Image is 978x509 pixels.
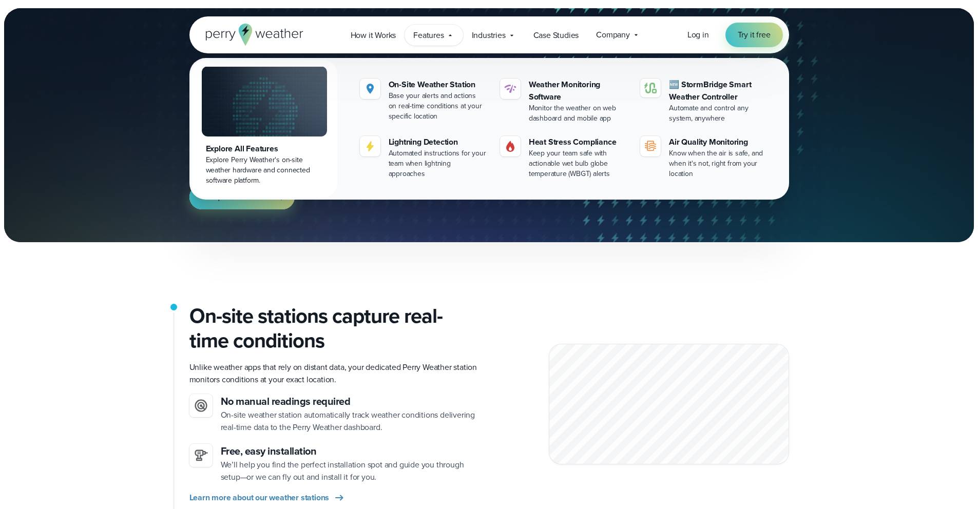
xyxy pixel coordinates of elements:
[644,83,657,93] img: stormbridge-icon-V6.svg
[221,444,481,459] h3: Free, easy installation
[189,361,481,386] p: Unlike weather apps that rely on distant data, your dedicated Perry Weather station monitors cond...
[356,132,492,183] a: Lightning Detection Automated instructions for your team when lightning approaches
[189,185,295,209] a: Request more info
[364,140,376,152] img: lightning-icon.svg
[206,155,323,186] div: Explore Perry Weather's on-site weather hardware and connected software platform.
[669,136,768,148] div: Air Quality Monitoring
[389,136,488,148] div: Lightning Detection
[351,29,396,42] span: How it Works
[504,140,516,152] img: perry weather heat
[496,132,632,183] a: perry weather heat Heat Stress Compliance Keep your team safe with actionable wet bulb globe temp...
[189,492,330,504] span: Learn more about our weather stations
[364,83,376,95] img: perry weather location
[389,79,488,91] div: On-Site Weather Station
[669,79,768,103] div: 🆕 StormBridge Smart Weather Controller
[191,60,337,198] a: Explore All Features Explore Perry Weather's on-site weather hardware and connected software plat...
[636,132,772,183] a: Air Quality Monitoring Know when the air is safe, and when it's not, right from your location
[206,143,323,155] div: Explore All Features
[738,29,771,41] span: Try it free
[221,459,481,483] p: We’ll help you find the perfect installation spot and guide you through setup—or we can fly out a...
[389,91,488,122] div: Base your alerts and actions on real-time conditions at your specific location
[221,409,481,434] p: On-site weather station automatically track weather conditions delivering real-time data to the P...
[342,25,405,46] a: How it Works
[504,83,516,95] img: software-icon.svg
[644,140,657,152] img: aqi-icon.svg
[725,23,783,47] a: Try it free
[356,74,492,126] a: perry weather location On-Site Weather Station Base your alerts and actions on real-time conditio...
[669,103,768,124] div: Automate and control any system, anywhere
[529,79,628,103] div: Weather Monitoring Software
[533,29,579,42] span: Case Studies
[596,29,630,41] span: Company
[525,25,588,46] a: Case Studies
[529,103,628,124] div: Monitor the weather on web dashboard and mobile app
[529,148,628,179] div: Keep your team safe with actionable wet bulb globe temperature (WBGT) alerts
[687,29,709,41] a: Log in
[529,136,628,148] div: Heat Stress Compliance
[472,29,506,42] span: Industries
[389,148,488,179] div: Automated instructions for your team when lightning approaches
[413,29,444,42] span: Features
[496,74,632,128] a: Weather Monitoring Software Monitor the weather on web dashboard and mobile app
[189,304,481,353] h2: On-site stations capture real-time conditions
[636,74,772,128] a: 🆕 StormBridge Smart Weather Controller Automate and control any system, anywhere
[221,394,481,409] h3: No manual readings required
[189,492,346,504] a: Learn more about our weather stations
[669,148,768,179] div: Know when the air is safe, and when it's not, right from your location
